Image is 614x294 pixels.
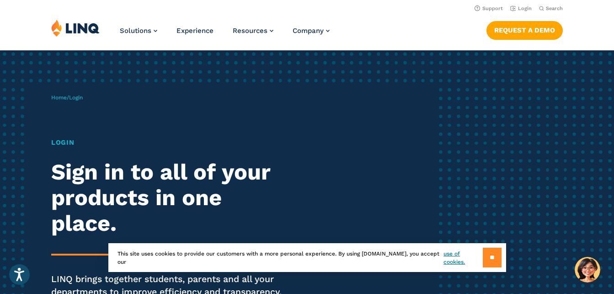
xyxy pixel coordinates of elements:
[120,27,157,35] a: Solutions
[176,27,214,35] a: Experience
[293,27,330,35] a: Company
[120,19,330,49] nav: Primary Navigation
[443,250,482,266] a: use of cookies.
[233,27,273,35] a: Resources
[51,137,288,147] h1: Login
[475,5,503,11] a: Support
[486,21,563,39] a: Request a Demo
[69,94,83,101] span: Login
[51,19,100,37] img: LINQ | K‑12 Software
[293,27,324,35] span: Company
[120,27,151,35] span: Solutions
[51,94,67,101] a: Home
[546,5,563,11] span: Search
[486,19,563,39] nav: Button Navigation
[539,5,563,12] button: Open Search Bar
[51,159,288,236] h2: Sign in to all of your products in one place.
[575,257,600,283] button: Hello, have a question? Let’s chat.
[510,5,532,11] a: Login
[108,243,506,272] div: This site uses cookies to provide our customers with a more personal experience. By using [DOMAIN...
[51,94,83,101] span: /
[233,27,267,35] span: Resources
